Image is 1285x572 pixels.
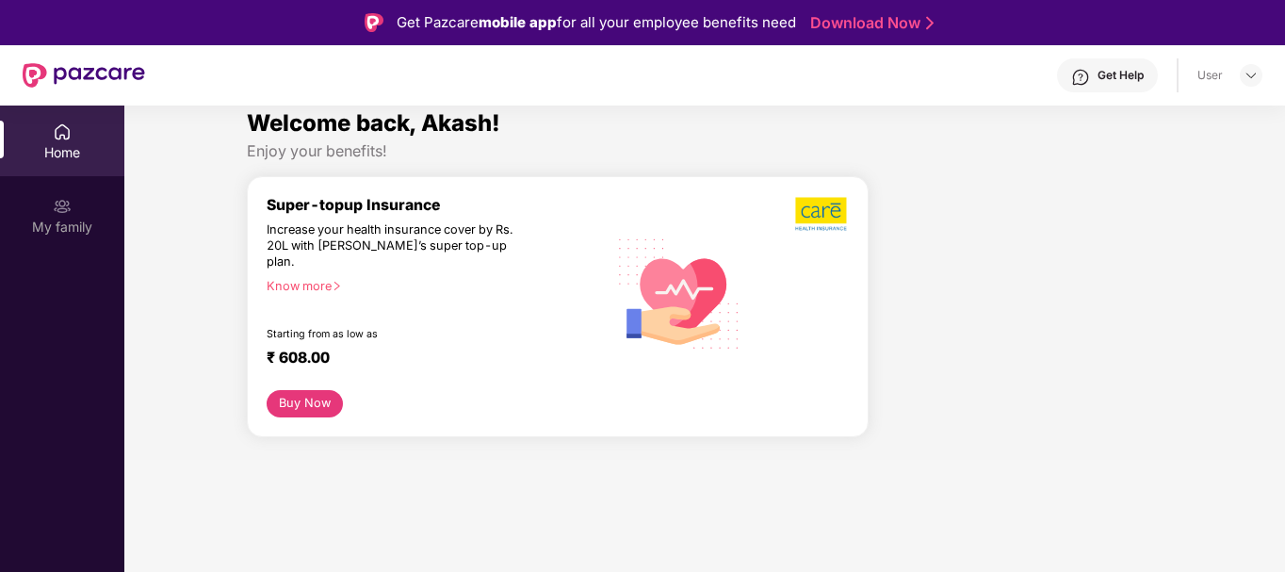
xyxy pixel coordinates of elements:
div: Know more [267,279,595,292]
div: Get Help [1098,68,1144,83]
strong: mobile app [479,13,557,31]
div: Increase your health insurance cover by Rs. 20L with [PERSON_NAME]’s super top-up plan. [267,222,525,270]
div: Starting from as low as [267,328,527,341]
div: Get Pazcare for all your employee benefits need [397,11,796,34]
button: Buy Now [267,390,343,417]
a: Download Now [810,13,928,33]
div: Enjoy your benefits! [247,141,1163,161]
span: right [332,281,342,291]
img: Logo [365,13,383,32]
div: ₹ 608.00 [267,349,588,371]
img: b5dec4f62d2307b9de63beb79f102df3.png [795,196,849,232]
img: svg+xml;base64,PHN2ZyBpZD0iRHJvcGRvd24tMzJ4MzIiIHhtbG5zPSJodHRwOi8vd3d3LnczLm9yZy8yMDAwL3N2ZyIgd2... [1244,68,1259,83]
div: Super-topup Insurance [267,196,607,214]
img: New Pazcare Logo [23,63,145,88]
img: svg+xml;base64,PHN2ZyBpZD0iSG9tZSIgeG1sbnM9Imh0dHA6Ly93d3cudzMub3JnLzIwMDAvc3ZnIiB3aWR0aD0iMjAiIG... [53,123,72,141]
img: svg+xml;base64,PHN2ZyBpZD0iSGVscC0zMngzMiIgeG1sbnM9Imh0dHA6Ly93d3cudzMub3JnLzIwMDAvc3ZnIiB3aWR0aD... [1071,68,1090,87]
div: User [1197,68,1223,83]
img: Stroke [926,13,934,33]
img: svg+xml;base64,PHN2ZyB4bWxucz0iaHR0cDovL3d3dy53My5vcmcvMjAwMC9zdmciIHhtbG5zOnhsaW5rPSJodHRwOi8vd3... [607,219,753,367]
span: Welcome back, Akash! [247,109,500,137]
img: svg+xml;base64,PHN2ZyB3aWR0aD0iMjAiIGhlaWdodD0iMjAiIHZpZXdCb3g9IjAgMCAyMCAyMCIgZmlsbD0ibm9uZSIgeG... [53,197,72,216]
